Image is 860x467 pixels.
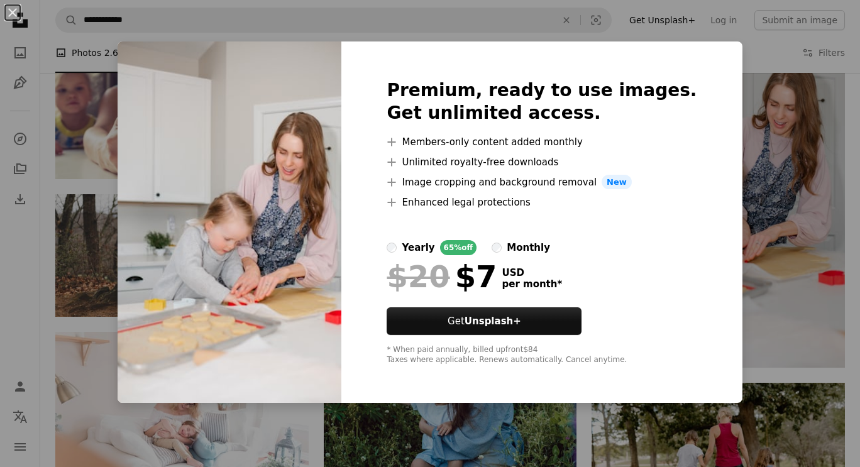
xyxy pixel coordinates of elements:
[387,345,697,365] div: * When paid annually, billed upfront $84 Taxes where applicable. Renews automatically. Cancel any...
[440,240,477,255] div: 65% off
[502,278,562,290] span: per month *
[387,260,497,293] div: $7
[387,307,582,335] button: GetUnsplash+
[507,240,550,255] div: monthly
[387,175,697,190] li: Image cropping and background removal
[492,243,502,253] input: monthly
[387,260,449,293] span: $20
[387,155,697,170] li: Unlimited royalty-free downloads
[402,240,434,255] div: yearly
[387,243,397,253] input: yearly65%off
[118,41,341,404] img: premium_photo-1670987368280-c0f1d04db70f
[387,195,697,210] li: Enhanced legal protections
[502,267,562,278] span: USD
[602,175,632,190] span: New
[387,135,697,150] li: Members-only content added monthly
[465,316,521,327] strong: Unsplash+
[387,79,697,124] h2: Premium, ready to use images. Get unlimited access.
